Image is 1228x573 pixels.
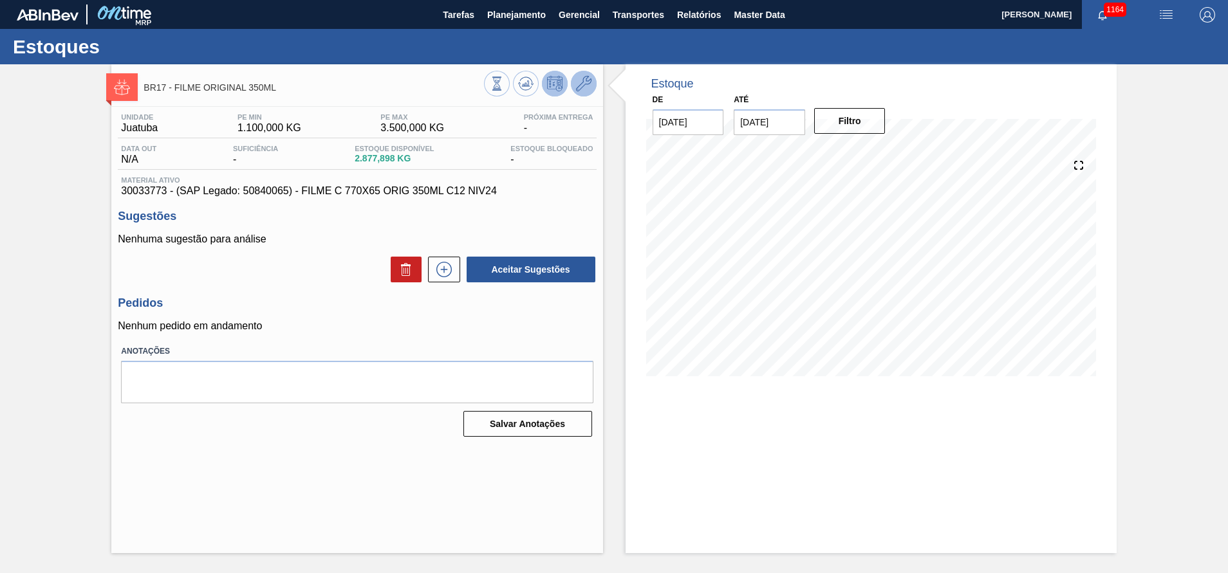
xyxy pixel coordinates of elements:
span: Suficiência [233,145,278,152]
span: Material ativo [121,176,593,184]
span: 30033773 - (SAP Legado: 50840065) - FILME C 770X65 ORIG 350ML C12 NIV24 [121,185,593,197]
span: Master Data [734,7,785,23]
div: N/A [118,145,160,165]
h3: Pedidos [118,296,596,310]
div: - [507,145,596,165]
img: Ícone [114,79,130,95]
img: userActions [1158,7,1174,23]
p: Nenhum pedido em andamento [118,320,596,332]
button: Salvar Anotações [463,411,592,437]
button: Notificações [1082,6,1123,24]
input: dd/mm/yyyy [734,109,805,135]
span: PE MAX [380,113,444,121]
label: De [653,95,664,104]
button: Visão Geral dos Estoques [484,71,510,96]
h3: Sugestões [118,210,596,223]
span: Estoque Bloqueado [510,145,593,152]
span: Próxima Entrega [524,113,593,121]
span: 1.100,000 KG [237,122,301,134]
span: Juatuba [121,122,158,134]
img: Logout [1200,7,1215,23]
span: 2.877,898 KG [355,154,434,163]
span: Data out [121,145,156,152]
div: Excluir Sugestões [384,257,422,282]
div: Estoque [651,77,694,91]
span: Transportes [613,7,664,23]
span: Unidade [121,113,158,121]
button: Filtro [814,108,886,134]
span: BR17 - FILME ORIGINAL 350ML [144,83,483,93]
button: Desprogramar Estoque [542,71,568,96]
span: Estoque Disponível [355,145,434,152]
input: dd/mm/yyyy [653,109,724,135]
div: Aceitar Sugestões [460,255,597,284]
span: 3.500,000 KG [380,122,444,134]
span: Tarefas [443,7,474,23]
p: Nenhuma sugestão para análise [118,233,596,245]
span: Gerencial [559,7,600,23]
span: Planejamento [487,7,546,23]
label: Anotações [121,342,593,361]
h1: Estoques [13,39,241,54]
div: - [230,145,281,165]
button: Aceitar Sugestões [467,257,595,282]
div: Nova sugestão [422,257,460,282]
label: Até [734,95,749,104]
button: Atualizar Gráfico [513,71,539,96]
span: PE MIN [237,113,301,121]
span: Relatórios [677,7,721,23]
button: Ir ao Master Data / Geral [571,71,597,96]
img: TNhmsLtSVTkK8tSr43FrP2fwEKptu5GPRR3wAAAABJRU5ErkJggg== [17,9,79,21]
div: - [521,113,597,134]
span: 1164 [1104,3,1126,17]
